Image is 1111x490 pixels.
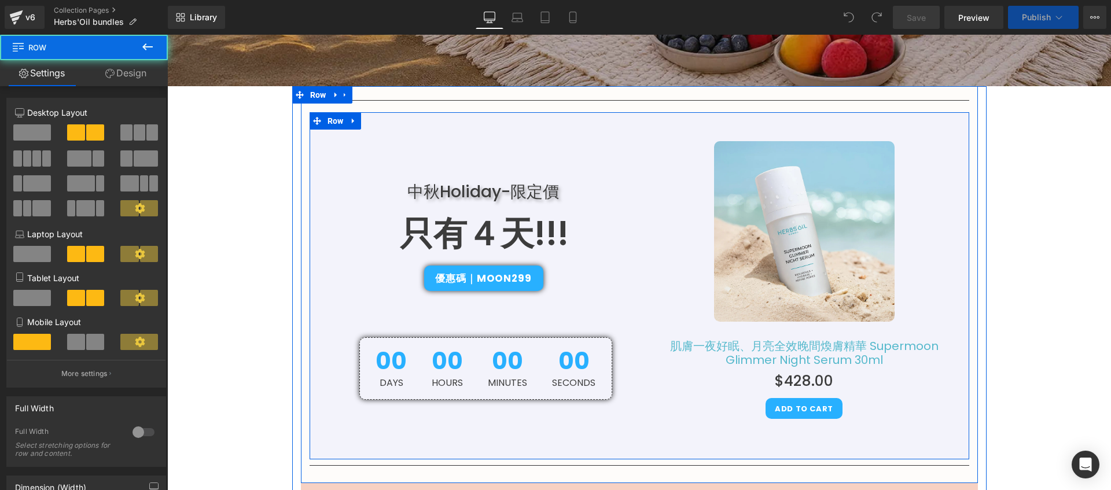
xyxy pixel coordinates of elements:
h1: 中秋Holiday-限定價 [168,147,463,167]
span: 00 [321,315,360,344]
a: Preview [944,6,1003,29]
button: Redo [865,6,888,29]
span: Add To Cart [608,369,666,380]
p: 只有４天!!! [186,171,448,227]
a: Tablet [531,6,559,29]
a: New Library [168,6,225,29]
span: Publish [1022,13,1051,22]
p: Desktop Layout [15,106,157,119]
span: Library [190,12,217,23]
p: More settings [61,369,108,379]
div: Full Width [15,397,54,413]
button: Undo [837,6,860,29]
a: v6 [5,6,45,29]
span: $428.00 [608,341,666,352]
img: 肌膚一夜好眠、月亮全效晚間煥膚精華 Supermoon Glimmer Night Serum 30ml [547,106,727,287]
span: Save [907,12,926,24]
span: Row [157,78,179,95]
button: Publish [1008,6,1079,29]
span: Seconds [385,344,428,353]
span: 00 [264,315,296,344]
a: 肌膚一夜好眠、月亮全效晚間煥膚精華 Supermoon Glimmer Night Serum 30ml [487,304,788,332]
span: 優惠碼｜Moon299 [268,238,364,249]
span: Days [208,344,240,353]
p: Tablet Layout [15,272,157,284]
span: 00 [208,315,240,344]
a: 優惠碼｜Moon299 [257,231,376,256]
a: Laptop [503,6,531,29]
span: Row [12,35,127,60]
button: More settings [7,360,165,387]
span: Row [140,51,162,69]
a: Collection Pages [54,6,168,15]
span: Minutes [321,344,360,353]
span: Preview [958,12,989,24]
a: Design [84,60,168,86]
span: Herbs'Oil bundles [54,17,124,27]
div: v6 [23,10,38,25]
button: More [1083,6,1106,29]
div: Open Intercom Messenger [1072,451,1099,478]
span: Hours [264,344,296,353]
p: Mobile Layout [15,316,157,328]
a: Mobile [559,6,587,29]
div: Select stretching options for row and content. [15,441,119,458]
a: Expand / Collapse [161,51,176,69]
a: Expand / Collapse [170,51,185,69]
p: Laptop Layout [15,228,157,240]
button: Add To Cart [598,363,675,384]
a: Expand / Collapse [179,78,194,95]
a: Desktop [476,6,503,29]
div: Full Width [15,427,121,439]
span: 00 [385,315,428,344]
